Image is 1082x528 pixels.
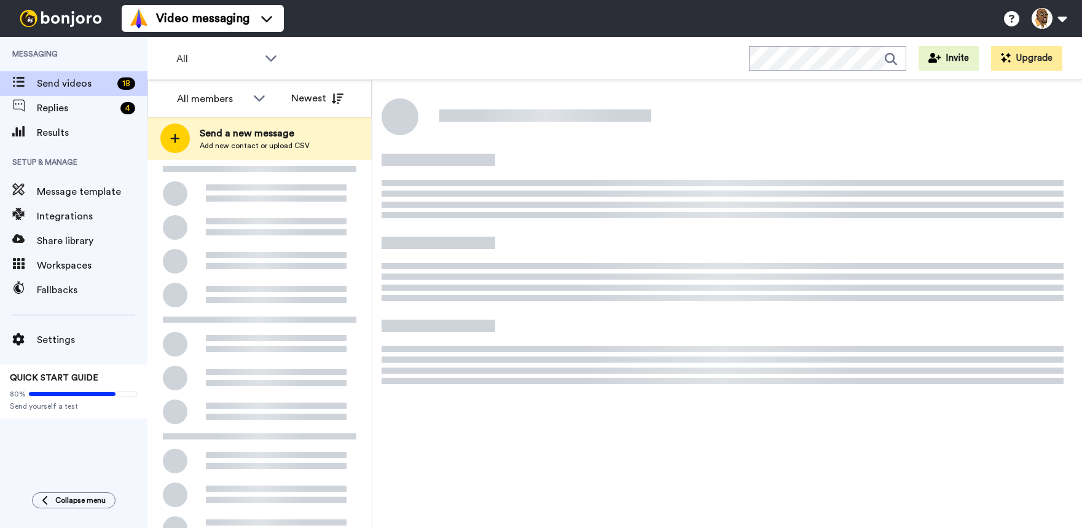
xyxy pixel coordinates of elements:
span: Settings [37,333,147,347]
span: 80% [10,389,26,399]
span: Send videos [37,76,112,91]
div: 4 [120,102,135,114]
span: Share library [37,234,147,248]
span: Fallbacks [37,283,147,297]
span: Message template [37,184,147,199]
button: Invite [919,46,979,71]
button: Upgrade [991,46,1062,71]
span: Integrations [37,209,147,224]
div: 18 [117,77,135,90]
span: QUICK START GUIDE [10,374,98,382]
span: Collapse menu [55,495,106,505]
span: Results [37,125,147,140]
img: bj-logo-header-white.svg [15,10,107,27]
span: Replies [37,101,116,116]
span: Add new contact or upload CSV [200,141,310,151]
span: Send a new message [200,126,310,141]
span: Workspaces [37,258,147,273]
button: Collapse menu [32,492,116,508]
span: All [176,52,259,66]
div: All members [177,92,247,106]
button: Newest [282,86,353,111]
span: Send yourself a test [10,401,138,411]
span: Video messaging [156,10,249,27]
img: vm-color.svg [129,9,149,28]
